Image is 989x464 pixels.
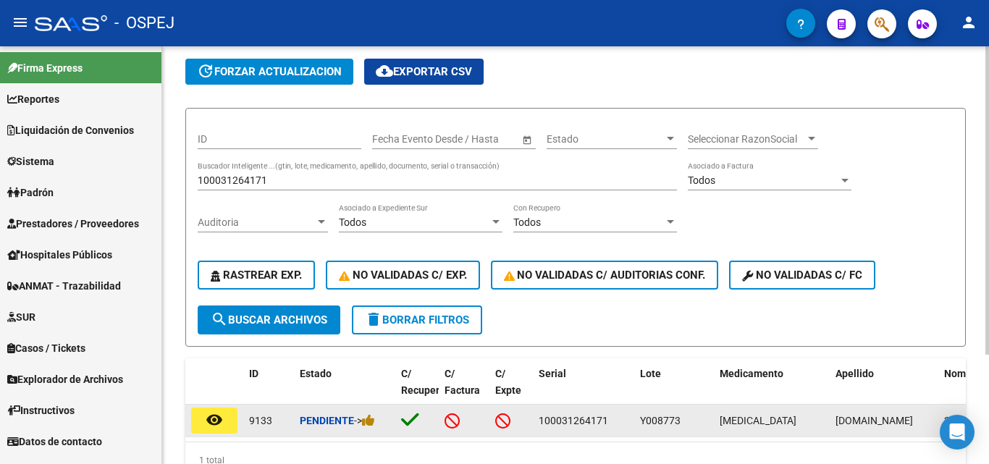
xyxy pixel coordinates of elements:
[7,434,102,450] span: Datos de contacto
[300,368,332,379] span: Estado
[114,7,174,39] span: - OSPEJ
[198,261,315,290] button: Rastrear Exp.
[539,415,608,426] span: 100031264171
[7,216,139,232] span: Prestadores / Proveedores
[640,368,661,379] span: Lote
[539,368,566,379] span: Serial
[429,133,500,145] input: End date
[7,402,75,418] span: Instructivos
[185,59,353,85] button: forzar actualizacion
[7,340,85,356] span: Casos / Tickets
[243,358,294,422] datatable-header-cell: ID
[714,358,830,422] datatable-header-cell: Medicamento
[198,216,315,229] span: Auditoria
[395,358,439,422] datatable-header-cell: C/ Recupero
[211,313,327,326] span: Buscar Archivos
[944,368,981,379] span: Nombre
[7,309,35,325] span: SUR
[742,269,862,282] span: No validadas c/ FC
[720,415,796,426] span: [MEDICAL_DATA]
[491,261,719,290] button: No Validadas c/ Auditorias Conf.
[206,411,223,429] mat-icon: remove_red_eye
[197,65,342,78] span: forzar actualizacion
[197,62,214,80] mat-icon: update
[365,313,469,326] span: Borrar Filtros
[547,133,664,145] span: Estado
[339,269,467,282] span: No Validadas c/ Exp.
[376,65,472,78] span: Exportar CSV
[372,133,417,145] input: Start date
[439,358,489,422] datatable-header-cell: C/ Factura
[504,269,706,282] span: No Validadas c/ Auditorias Conf.
[445,368,480,396] span: C/ Factura
[326,261,480,290] button: No Validadas c/ Exp.
[7,185,54,201] span: Padrón
[7,122,134,138] span: Liquidación de Convenios
[211,311,228,328] mat-icon: search
[7,153,54,169] span: Sistema
[7,91,59,107] span: Reportes
[211,269,302,282] span: Rastrear Exp.
[300,415,354,426] strong: Pendiente
[249,415,272,426] span: 9133
[640,415,681,426] span: Y008773
[249,368,258,379] span: ID
[7,247,112,263] span: Hospitales Públicos
[489,358,533,422] datatable-header-cell: C/ Expte
[401,368,445,396] span: C/ Recupero
[7,371,123,387] span: Explorador de Archivos
[198,305,340,334] button: Buscar Archivos
[364,59,484,85] button: Exportar CSV
[294,358,395,422] datatable-header-cell: Estado
[352,305,482,334] button: Borrar Filtros
[688,133,805,145] span: Seleccionar RazonSocial
[533,358,634,422] datatable-header-cell: Serial
[495,368,521,396] span: C/ Expte
[7,278,121,294] span: ANMAT - Trazabilidad
[729,261,875,290] button: No validadas c/ FC
[634,358,714,422] datatable-header-cell: Lote
[376,62,393,80] mat-icon: cloud_download
[960,14,977,31] mat-icon: person
[836,415,913,426] span: [DOMAIN_NAME]
[519,132,534,147] button: Open calendar
[354,415,375,426] span: ->
[688,174,715,186] span: Todos
[940,415,975,450] div: Open Intercom Messenger
[365,311,382,328] mat-icon: delete
[720,368,783,379] span: Medicamento
[830,358,938,422] datatable-header-cell: Apellido
[836,368,874,379] span: Apellido
[339,216,366,228] span: Todos
[12,14,29,31] mat-icon: menu
[7,60,83,76] span: Firma Express
[513,216,541,228] span: Todos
